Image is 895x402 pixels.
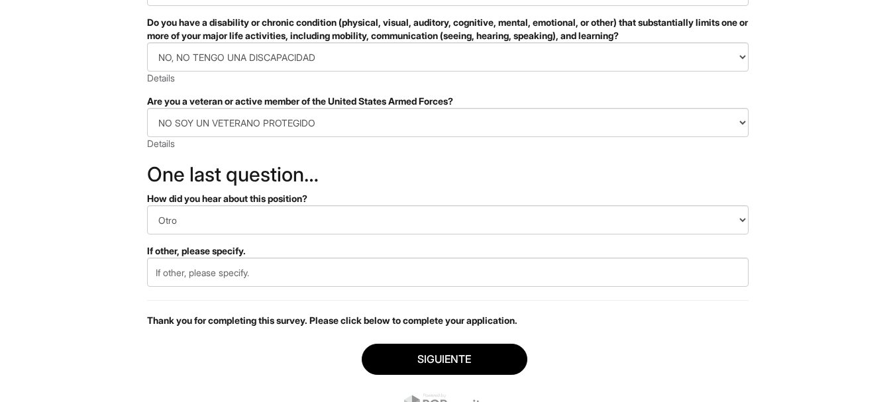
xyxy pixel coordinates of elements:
[147,244,749,258] div: If other, please specify.
[147,72,175,83] a: Details
[147,138,175,149] a: Details
[147,16,749,42] div: Do you have a disability or chronic condition (physical, visual, auditory, cognitive, mental, emo...
[147,205,749,234] select: How did you hear about this position?
[147,258,749,287] input: If other, please specify.
[147,164,749,185] h2: One last question…
[147,314,749,327] p: Thank you for completing this survey. Please click below to complete your application.
[147,192,749,205] div: How did you hear about this position?
[362,344,527,375] button: Siguiente
[147,95,749,108] div: Are you a veteran or active member of the United States Armed Forces?
[147,108,749,137] select: Are you a veteran or active member of the United States Armed Forces?
[147,42,749,72] select: Do you have a disability or chronic condition (physical, visual, auditory, cognitive, mental, emo...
